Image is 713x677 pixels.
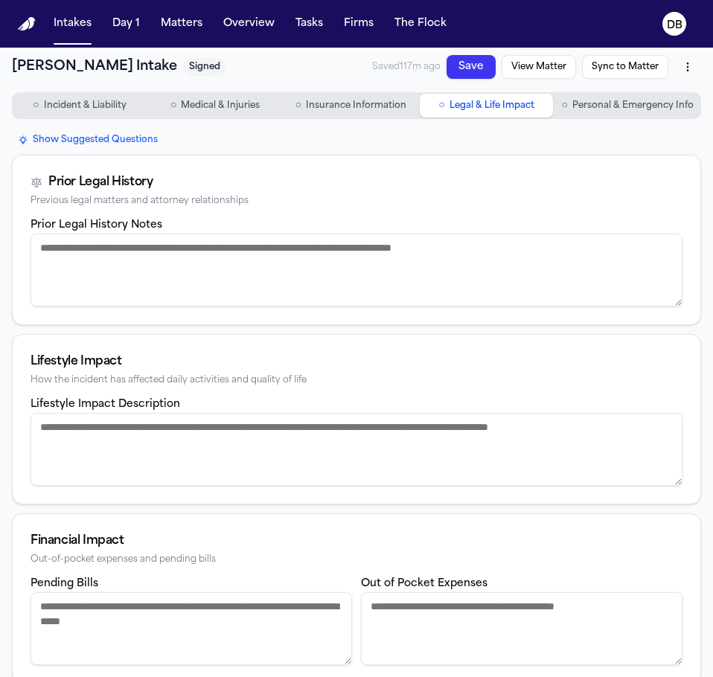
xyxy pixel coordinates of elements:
[106,10,146,37] button: Day 1
[31,554,682,565] div: Out-of-pocket expenses and pending bills
[290,10,329,37] button: Tasks
[556,94,700,118] button: Go to Personal & Emergency Info
[31,399,180,410] label: Lifestyle Impact Description
[183,58,226,76] span: Signed
[155,10,208,37] button: Matters
[450,100,534,112] span: Legal & Life Impact
[18,17,36,31] img: Finch Logo
[12,57,177,77] h1: [PERSON_NAME] Intake
[44,100,127,112] span: Incident & Liability
[181,100,260,112] span: Medical & Injuries
[420,94,552,118] button: Go to Legal & Life Impact
[31,196,682,207] div: Previous legal matters and attorney relationships
[306,100,406,112] span: Insurance Information
[389,10,453,37] button: The Flock
[572,100,694,112] span: Personal & Emergency Info
[284,94,417,118] button: Go to Insurance Information
[149,94,281,118] button: Go to Medical & Injuries
[31,413,682,486] textarea: Lifestyle impact
[31,375,682,386] div: How the incident has affected daily activities and quality of life
[31,234,682,307] textarea: Prior legal history
[13,94,146,118] button: Go to Incident & Liability
[18,17,36,31] a: Home
[295,98,301,113] span: ○
[502,55,576,79] button: View Matter
[338,10,380,37] button: Firms
[562,98,568,113] span: ○
[12,131,164,149] button: Show Suggested Questions
[582,55,668,79] button: Sync to Matter
[667,20,682,31] text: DB
[217,10,281,37] button: Overview
[447,55,496,79] button: Save
[372,61,441,73] span: Saved 117m ago
[674,54,701,80] button: More actions
[361,592,682,665] textarea: Out of pocket expenses
[31,592,352,665] textarea: Pending bills
[170,98,176,113] span: ○
[31,532,682,550] div: Financial Impact
[48,10,97,37] button: Intakes
[361,578,487,589] label: Out of Pocket Expenses
[33,98,39,113] span: ○
[31,578,98,589] label: Pending Bills
[31,353,682,370] div: Lifestyle Impact
[438,98,444,113] span: ○
[31,219,162,231] label: Prior Legal History Notes
[48,173,153,191] div: Prior Legal History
